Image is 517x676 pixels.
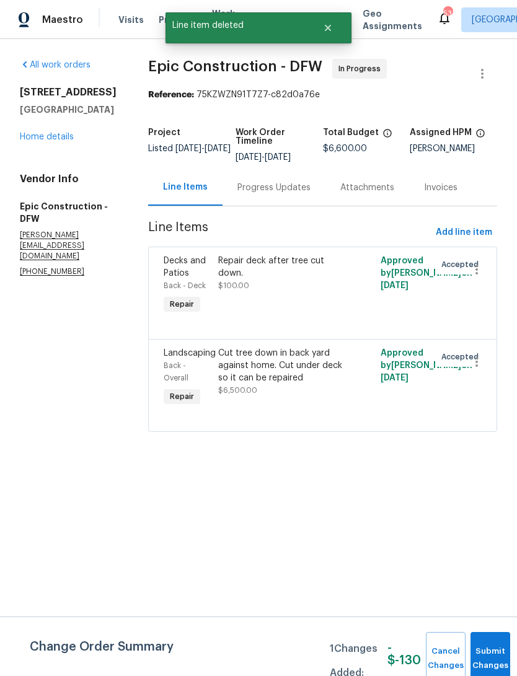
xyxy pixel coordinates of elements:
span: In Progress [338,63,386,75]
span: $6,500.00 [218,387,257,394]
span: Projects [159,14,197,26]
div: 75KZWZN91T7Z7-c82d0a76e [148,89,497,101]
b: Reference: [148,90,194,99]
h5: Epic Construction - DFW [20,200,118,225]
span: Landscaping [164,349,216,358]
h5: [GEOGRAPHIC_DATA] [20,103,118,116]
span: Geo Assignments [363,7,422,32]
span: Add line item [436,225,492,240]
span: Repair [165,390,199,403]
span: Listed [148,144,231,153]
span: Back - Overall [164,362,188,382]
h2: [STREET_ADDRESS] [20,86,118,99]
div: Line Items [163,181,208,193]
span: The total cost of line items that have been proposed by Opendoor. This sum includes line items th... [382,128,392,144]
span: $100.00 [218,282,249,289]
span: - [236,153,291,162]
span: [DATE] [381,281,409,290]
h4: Vendor Info [20,173,118,185]
span: Visits [118,14,144,26]
span: [DATE] [381,374,409,382]
span: Line item deleted [166,12,307,38]
a: All work orders [20,61,91,69]
span: [DATE] [175,144,201,153]
span: Approved by [PERSON_NAME] on [381,257,472,290]
span: Maestro [42,14,83,26]
span: [DATE] [265,153,291,162]
span: Decks and Patios [164,257,206,278]
span: Accepted [441,351,484,363]
h5: Total Budget [323,128,379,137]
a: Home details [20,133,74,141]
span: The hpm assigned to this work order. [475,128,485,144]
span: Back - Deck [164,282,206,289]
div: Repair deck after tree cut down. [218,255,347,279]
h5: Assigned HPM [410,128,472,137]
span: Accepted [441,258,484,271]
h5: Project [148,128,180,137]
h5: Work Order Timeline [236,128,323,146]
span: Epic Construction - DFW [148,59,322,74]
div: Attachments [340,182,394,194]
span: Line Items [148,221,431,244]
span: Repair [165,298,199,310]
button: Close [307,15,348,40]
div: Cut tree down in back yard against home. Cut under deck so it can be repaired [218,347,347,384]
span: - [175,144,231,153]
div: 53 [443,7,452,20]
span: Work Orders [212,7,244,32]
span: [DATE] [205,144,231,153]
span: $6,600.00 [323,144,367,153]
button: Add line item [431,221,497,244]
span: [DATE] [236,153,262,162]
div: Invoices [424,182,457,194]
div: Progress Updates [237,182,311,194]
span: Approved by [PERSON_NAME] on [381,349,472,382]
div: [PERSON_NAME] [410,144,497,153]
